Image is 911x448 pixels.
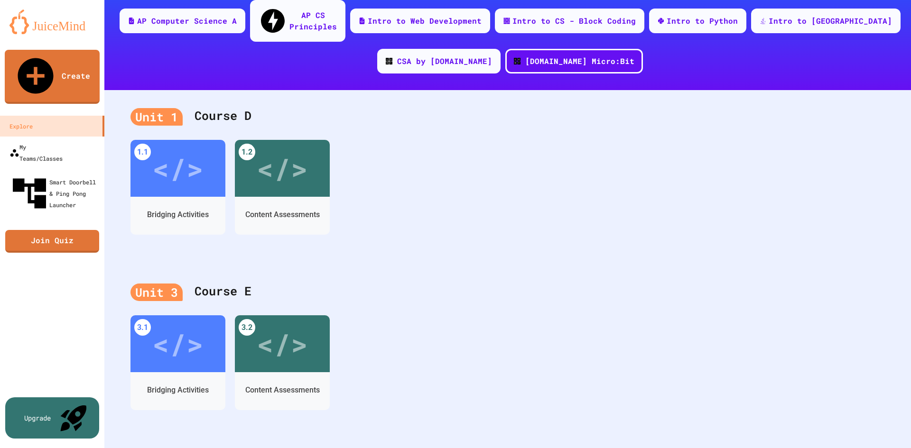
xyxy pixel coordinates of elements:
div: 1.1 [134,144,151,160]
div: Intro to CS - Block Coding [512,15,636,27]
div: </> [152,322,204,365]
div: Intro to Web Development [368,15,482,27]
img: logo-orange.svg [9,9,95,34]
a: Create [5,50,100,104]
img: CODE_logo_RGB.png [514,58,521,64]
div: Course D [130,97,885,135]
div: Course E [130,273,885,311]
div: Smart Doorbell & Ping Pong Launcher [9,174,101,213]
div: AP CS Principles [289,9,337,32]
div: Bridging Activities [147,209,209,220]
div: Unit 3 [130,283,183,302]
div: </> [152,147,204,190]
div: Explore [9,120,33,132]
div: Intro to [GEOGRAPHIC_DATA] [769,15,892,27]
div: 3.1 [134,319,151,336]
div: Upgrade [24,413,51,423]
div: Intro to Python [667,15,738,27]
div: Content Assessments [245,209,320,220]
div: My Teams/Classes [9,141,63,164]
a: Join Quiz [5,230,99,253]
div: AP Computer Science A [137,15,237,27]
div: [DOMAIN_NAME] Micro:Bit [525,55,634,67]
img: CODE_logo_RGB.png [386,58,392,64]
div: </> [257,322,308,365]
div: </> [257,147,308,190]
div: CSA by [DOMAIN_NAME] [397,55,492,67]
div: 1.2 [239,144,255,160]
div: Unit 1 [130,108,183,126]
div: 3.2 [239,319,255,336]
div: Bridging Activities [147,384,209,396]
div: Content Assessments [245,384,320,396]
